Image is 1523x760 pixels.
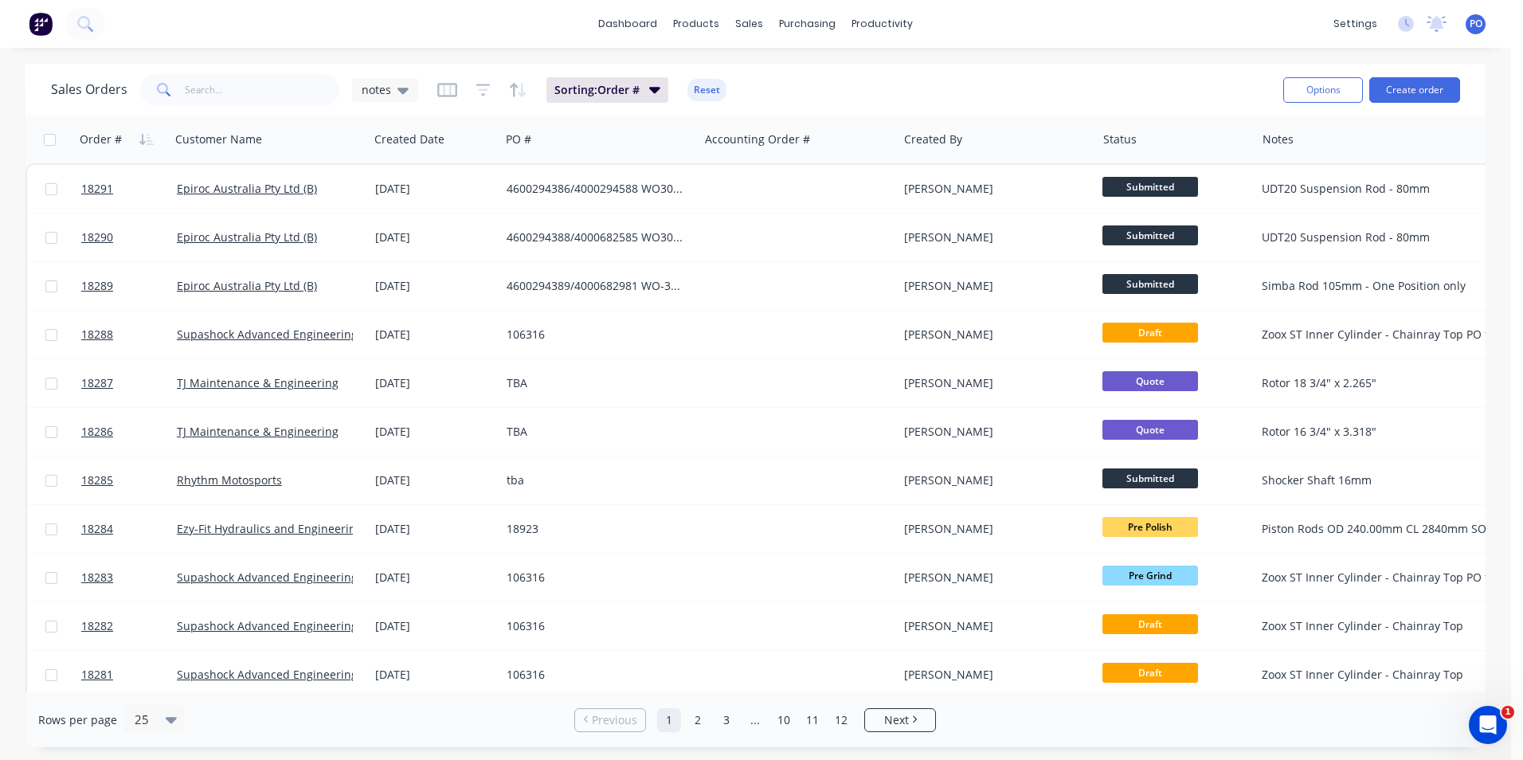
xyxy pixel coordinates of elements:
[904,327,1081,343] div: [PERSON_NAME]
[177,181,317,196] a: Epiroc Australia Pty Ltd (B)
[507,570,683,586] div: 106316
[1102,517,1198,537] span: Pre Polish
[81,554,177,601] a: 18283
[1102,371,1198,391] span: Quote
[81,651,177,699] a: 18281
[81,618,113,634] span: 18282
[507,181,683,197] div: 4600294386/4000294588 WO307569 Quote #4094
[81,311,177,358] a: 18288
[1501,706,1514,719] span: 1
[1102,274,1198,294] span: Submitted
[177,229,317,245] a: Epiroc Australia Pty Ltd (B)
[1469,706,1507,744] iframe: Intercom live chat
[592,712,637,728] span: Previous
[177,375,339,390] a: TJ Maintenance & Engineering
[51,82,127,97] h1: Sales Orders
[904,181,1081,197] div: [PERSON_NAME]
[590,12,665,36] a: dashboard
[1102,663,1198,683] span: Draft
[177,521,438,536] a: Ezy-Fit Hydraulics and Engineering Group Pty Ltd
[507,327,683,343] div: 106316
[81,424,113,440] span: 18286
[507,667,683,683] div: 106316
[1103,131,1137,147] div: Status
[705,131,810,147] div: Accounting Order #
[375,375,494,391] div: [DATE]
[375,472,494,488] div: [DATE]
[507,424,683,440] div: TBA
[375,229,494,245] div: [DATE]
[1369,77,1460,103] button: Create order
[1102,225,1198,245] span: Submitted
[81,602,177,650] a: 18282
[81,472,113,488] span: 18285
[1102,323,1198,343] span: Draft
[546,77,668,103] button: Sorting:Order #
[80,131,122,147] div: Order #
[554,82,640,98] span: Sorting: Order #
[177,570,488,585] a: Supashock Advanced Engineering - (Dynamic Engineering)
[375,327,494,343] div: [DATE]
[801,708,824,732] a: Page 11
[1102,566,1198,586] span: Pre Grind
[1102,420,1198,440] span: Quote
[375,618,494,634] div: [DATE]
[185,74,340,106] input: Search...
[1283,77,1363,103] button: Options
[81,505,177,553] a: 18284
[374,131,444,147] div: Created Date
[81,165,177,213] a: 18291
[743,708,767,732] a: Jump forward
[904,472,1081,488] div: [PERSON_NAME]
[686,708,710,732] a: Page 2
[81,229,113,245] span: 18290
[81,375,113,391] span: 18287
[884,712,909,728] span: Next
[81,521,113,537] span: 18284
[177,618,488,633] a: Supashock Advanced Engineering - (Dynamic Engineering)
[772,708,796,732] a: Page 10
[29,12,53,36] img: Factory
[904,521,1081,537] div: [PERSON_NAME]
[507,521,683,537] div: 18923
[375,278,494,294] div: [DATE]
[829,708,853,732] a: Page 12
[1102,468,1198,488] span: Submitted
[362,81,391,98] span: notes
[904,667,1081,683] div: [PERSON_NAME]
[727,12,771,36] div: sales
[81,278,113,294] span: 18289
[375,667,494,683] div: [DATE]
[375,521,494,537] div: [DATE]
[507,229,683,245] div: 4600294388/4000682585 WO307566 Quote #4093
[904,131,962,147] div: Created By
[177,424,339,439] a: TJ Maintenance & Engineering
[1263,131,1294,147] div: Notes
[771,12,844,36] div: purchasing
[506,131,531,147] div: PO #
[1102,177,1198,197] span: Submitted
[1102,614,1198,634] span: Draft
[375,570,494,586] div: [DATE]
[904,570,1081,586] div: [PERSON_NAME]
[1325,12,1385,36] div: settings
[865,712,935,728] a: Next page
[575,712,645,728] a: Previous page
[1470,17,1482,31] span: PO
[81,456,177,504] a: 18285
[507,472,683,488] div: tba
[687,79,726,101] button: Reset
[38,712,117,728] span: Rows per page
[904,229,1081,245] div: [PERSON_NAME]
[904,278,1081,294] div: [PERSON_NAME]
[81,667,113,683] span: 18281
[81,262,177,310] a: 18289
[507,618,683,634] div: 106316
[81,181,113,197] span: 18291
[175,131,262,147] div: Customer Name
[81,327,113,343] span: 18288
[177,667,488,682] a: Supashock Advanced Engineering - (Dynamic Engineering)
[568,708,942,732] ul: Pagination
[81,570,113,586] span: 18283
[665,12,727,36] div: products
